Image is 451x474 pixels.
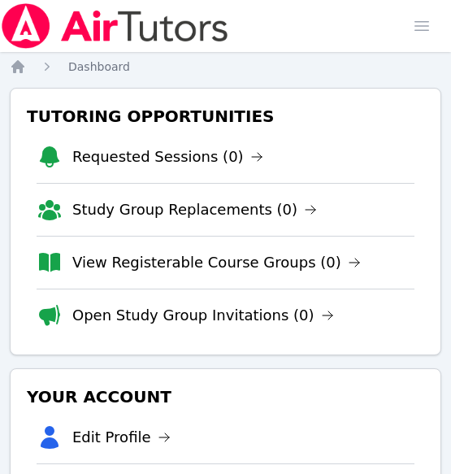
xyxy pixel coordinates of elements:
[10,59,441,75] nav: Breadcrumb
[72,251,361,274] a: View Registerable Course Groups (0)
[72,198,317,221] a: Study Group Replacements (0)
[24,102,427,131] h3: Tutoring Opportunities
[72,304,334,327] a: Open Study Group Invitations (0)
[68,59,130,75] a: Dashboard
[72,426,171,449] a: Edit Profile
[24,382,427,411] h3: Your Account
[72,146,263,168] a: Requested Sessions (0)
[68,60,130,73] span: Dashboard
